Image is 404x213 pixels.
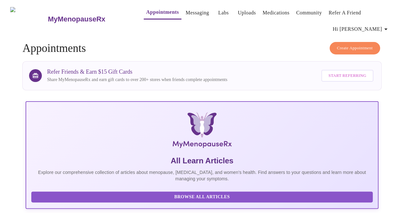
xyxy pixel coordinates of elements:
button: Medications [260,6,292,19]
button: Hi [PERSON_NAME] [330,23,392,36]
button: Community [293,6,324,19]
span: Start Referring [328,72,366,79]
button: Create Appointment [330,42,380,54]
a: Labs [218,8,229,17]
h3: Refer Friends & Earn $15 Gift Cards [47,69,227,75]
h5: All Learn Articles [31,156,372,166]
p: Share MyMenopauseRx and earn gift cards to over 200+ stores when friends complete appointments [47,77,227,83]
a: Refer a Friend [329,8,361,17]
img: MyMenopauseRx Logo [84,112,319,151]
button: Browse All Articles [31,192,372,203]
button: Refer a Friend [326,6,364,19]
a: Messaging [186,8,209,17]
h3: MyMenopauseRx [48,15,105,23]
button: Labs [213,6,234,19]
h4: Appointments [22,42,381,55]
a: Appointments [146,8,179,17]
a: Community [296,8,322,17]
button: Start Referring [321,70,373,82]
p: Explore our comprehensive collection of articles about menopause, [MEDICAL_DATA], and women's hea... [31,169,372,182]
span: Create Appointment [337,45,373,52]
img: MyMenopauseRx Logo [10,7,47,31]
a: Uploads [238,8,256,17]
button: Messaging [183,6,211,19]
a: Browse All Articles [31,194,374,199]
button: Uploads [235,6,259,19]
a: Start Referring [320,67,375,85]
span: Browse All Articles [38,193,366,201]
button: Appointments [144,6,181,20]
a: Medications [263,8,289,17]
a: MyMenopauseRx [47,8,131,30]
span: Hi [PERSON_NAME] [333,25,390,34]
